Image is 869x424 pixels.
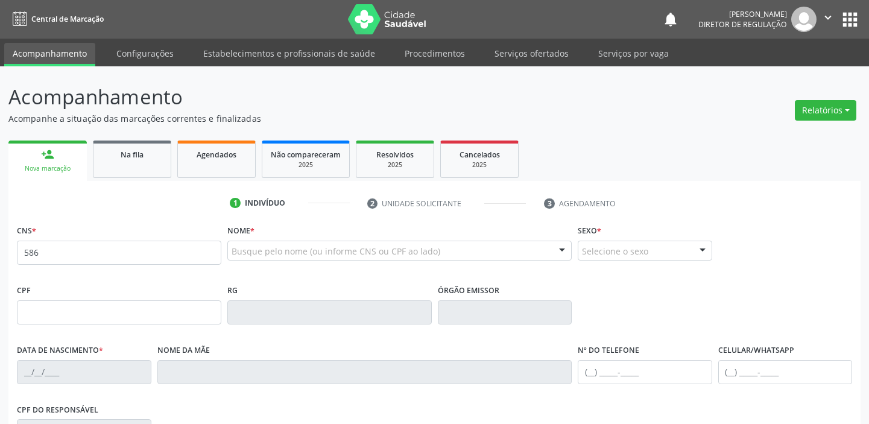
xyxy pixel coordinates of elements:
[157,341,210,360] label: Nome da mãe
[121,150,144,160] span: Na fila
[438,282,499,300] label: Órgão emissor
[227,222,254,241] label: Nome
[718,360,853,384] input: (__) _____-_____
[230,198,241,209] div: 1
[839,9,861,30] button: apps
[17,360,151,384] input: __/__/____
[578,341,639,360] label: Nº do Telefone
[108,43,182,64] a: Configurações
[8,9,104,29] a: Central de Marcação
[460,150,500,160] span: Cancelados
[376,150,414,160] span: Resolvidos
[662,11,679,28] button: notifications
[578,222,601,241] label: Sexo
[486,43,577,64] a: Serviços ofertados
[271,160,341,169] div: 2025
[8,112,605,125] p: Acompanhe a situação das marcações correntes e finalizadas
[4,43,95,66] a: Acompanhamento
[8,82,605,112] p: Acompanhamento
[197,150,236,160] span: Agendados
[31,14,104,24] span: Central de Marcação
[227,282,238,300] label: RG
[817,7,839,32] button: 
[821,11,835,24] i: 
[396,43,473,64] a: Procedimentos
[449,160,510,169] div: 2025
[17,341,103,360] label: Data de nascimento
[582,245,648,258] span: Selecione o sexo
[17,222,36,241] label: CNS
[791,7,817,32] img: img
[578,360,712,384] input: (__) _____-_____
[365,160,425,169] div: 2025
[17,164,78,173] div: Nova marcação
[17,401,98,420] label: CPF do responsável
[698,9,787,19] div: [PERSON_NAME]
[195,43,384,64] a: Estabelecimentos e profissionais de saúde
[590,43,677,64] a: Serviços por vaga
[41,148,54,161] div: person_add
[718,341,794,360] label: Celular/WhatsApp
[232,245,440,258] span: Busque pelo nome (ou informe CNS ou CPF ao lado)
[271,150,341,160] span: Não compareceram
[795,100,856,121] button: Relatórios
[17,282,31,300] label: CPF
[245,198,285,209] div: Indivíduo
[698,19,787,30] span: Diretor de regulação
